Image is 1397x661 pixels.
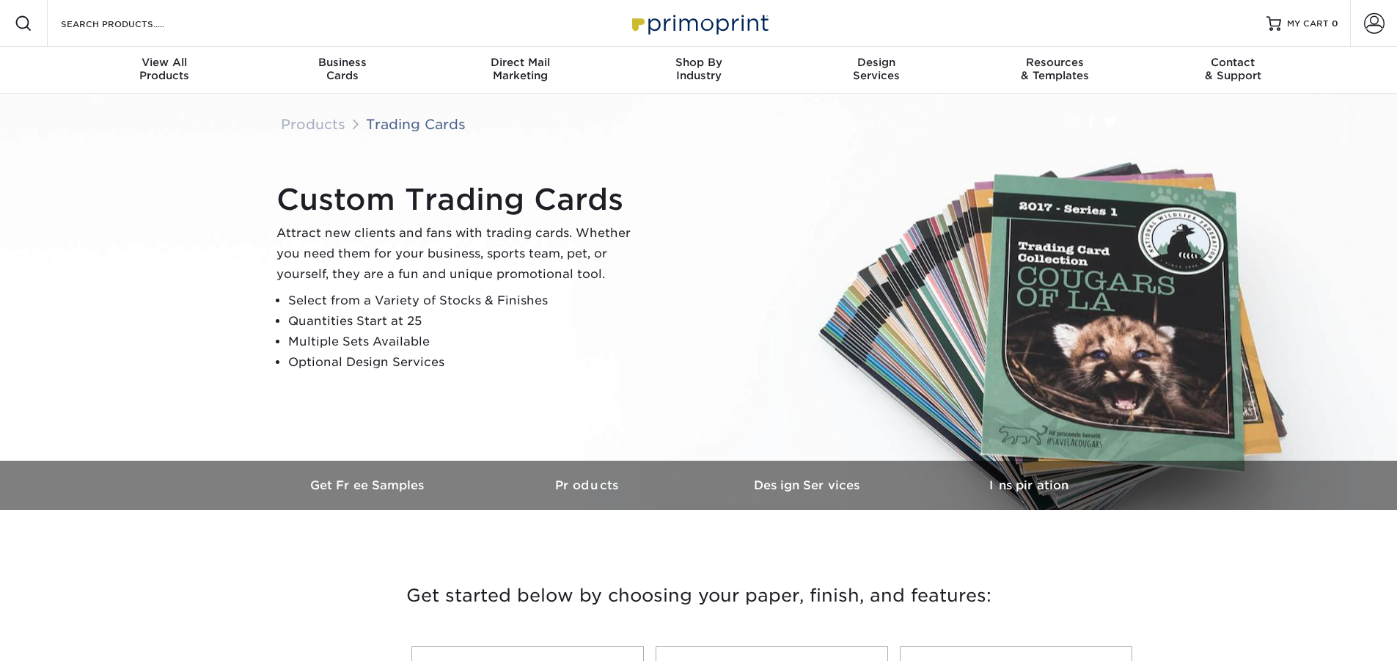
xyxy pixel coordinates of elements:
[1332,18,1338,29] span: 0
[59,15,202,32] input: SEARCH PRODUCTS.....
[479,478,699,492] h3: Products
[626,7,772,39] img: Primoprint
[281,116,345,132] a: Products
[431,47,609,94] a: Direct MailMarketing
[276,182,643,217] h1: Custom Trading Cards
[288,291,643,311] li: Select from a Variety of Stocks & Finishes
[1144,56,1322,82] div: & Support
[966,56,1144,82] div: & Templates
[966,47,1144,94] a: Resources& Templates
[699,461,919,510] a: Design Services
[76,56,254,69] span: View All
[609,47,788,94] a: Shop ByIndustry
[366,116,466,132] a: Trading Cards
[788,47,966,94] a: DesignServices
[270,563,1128,629] h3: Get started below by choosing your paper, finish, and features:
[919,478,1139,492] h3: Inspiration
[699,478,919,492] h3: Design Services
[288,332,643,352] li: Multiple Sets Available
[276,223,643,285] p: Attract new clients and fans with trading cards. Whether you need them for your business, sports ...
[253,47,431,94] a: BusinessCards
[788,56,966,69] span: Design
[919,461,1139,510] a: Inspiration
[431,56,609,82] div: Marketing
[431,56,609,69] span: Direct Mail
[1144,56,1322,69] span: Contact
[1144,47,1322,94] a: Contact& Support
[253,56,431,69] span: Business
[966,56,1144,69] span: Resources
[609,56,788,69] span: Shop By
[76,47,254,94] a: View AllProducts
[253,56,431,82] div: Cards
[1287,18,1329,30] span: MY CART
[788,56,966,82] div: Services
[479,461,699,510] a: Products
[609,56,788,82] div: Industry
[259,478,479,492] h3: Get Free Samples
[288,311,643,332] li: Quantities Start at 25
[259,461,479,510] a: Get Free Samples
[288,352,643,373] li: Optional Design Services
[76,56,254,82] div: Products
